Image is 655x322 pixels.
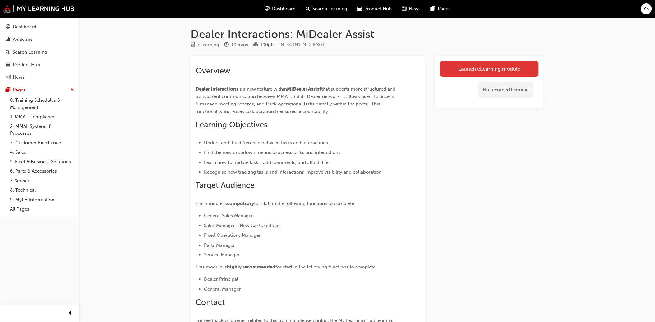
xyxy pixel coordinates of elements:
a: 1. MMAL Compliance [7,112,77,122]
a: All Pages [7,204,77,214]
span: that supports more structured and transparent communication between MMAL and its Dealer network. ... [196,86,397,114]
span: Learning Objectives [196,120,267,129]
span: car-icon [357,5,362,13]
a: Product Hub [2,59,77,71]
span: search-icon [306,5,310,13]
div: 100 pts [260,41,274,49]
a: Analytics [2,34,77,45]
h1: Dealer Interactions: MiDealer Assist [191,27,544,41]
span: Find the new dropdown menus to access tasks and interactions. [204,150,342,155]
span: Sales Manager - New Car/Used Car [204,223,280,228]
span: This module is [196,201,227,206]
a: 3. Customer Excellence [7,138,77,148]
a: search-iconSearch Learning [301,2,353,15]
span: Learning resource code [279,42,325,47]
span: learningResourceType_ELEARNING-icon [191,42,195,48]
span: Dealer Interactions [196,86,238,92]
span: Dealer Principal [204,276,238,282]
span: Dashboard [272,5,296,12]
span: news-icon [402,5,407,13]
a: car-iconProduct Hub [353,2,397,15]
a: Dashboard [2,21,77,33]
a: 0. Training Schedules & Management [7,96,77,112]
button: Pages [2,84,77,96]
div: Analytics [13,36,32,43]
div: No recorded learning [478,82,534,98]
span: chart-icon [6,37,10,43]
a: 8. Technical [7,185,77,195]
span: pages-icon [6,87,10,93]
div: News [13,74,25,81]
span: Fixed Operations Manager [204,232,261,238]
img: mmal [3,5,75,13]
span: This module is [196,264,227,270]
span: Pages [438,5,451,12]
div: 10 mins [231,41,248,49]
a: pages-iconPages [426,2,456,15]
a: Search Learning [2,46,77,58]
span: compulsory [227,201,254,206]
div: Search Learning [12,49,47,56]
span: guage-icon [6,24,10,30]
span: highly recommended [227,264,275,270]
a: news-iconNews [397,2,426,15]
a: News [2,72,77,83]
span: podium-icon [253,42,258,48]
span: search-icon [6,49,10,55]
a: Launch eLearning module [440,61,539,77]
span: General Manager [204,286,241,292]
span: up-icon [70,86,74,94]
span: Recognise how tracking tasks and interactions improve visibility and collaboration. [204,169,383,175]
button: YS [641,3,652,14]
a: 6. Parts & Accessories [7,166,77,176]
span: for staff in the following functions to complete: [254,201,355,206]
span: is a new feature within [238,86,287,92]
span: Contact [196,297,225,307]
div: Type [191,41,219,49]
div: Product Hub [13,61,40,68]
span: Overview [196,66,230,76]
div: Dashboard [13,23,36,30]
span: Search Learning [313,5,348,12]
span: pages-icon [431,5,436,13]
span: YS [644,5,649,12]
span: for staff in the following functions to complete: [275,264,377,270]
span: Service Manager [204,252,240,258]
span: Parts Manager [204,242,235,248]
div: Points [253,41,274,49]
span: News [409,5,421,12]
span: Understand the difference between tasks and interactions. [204,140,329,146]
a: 2. MMAL Systems & Processes [7,122,77,138]
div: Pages [13,86,25,94]
a: 5. Fleet & Business Solutions [7,157,77,167]
a: 7. Service [7,176,77,186]
a: 9. MyLH Information [7,195,77,205]
a: guage-iconDashboard [260,2,301,15]
span: MiDealer Assist [287,86,321,92]
div: eLearning [198,41,219,49]
button: DashboardAnalyticsSearch LearningProduct HubNews [2,20,77,84]
span: car-icon [6,62,10,68]
div: Duration [224,41,248,49]
span: prev-icon [68,310,73,317]
span: news-icon [6,75,10,80]
span: clock-icon [224,42,229,48]
a: 4. Sales [7,147,77,157]
span: guage-icon [265,5,270,13]
span: Learn how to update tasks, add comments, and attach files. [204,160,332,165]
span: General Sales Manager [204,213,253,218]
span: Target Audience [196,180,255,190]
span: Product Hub [365,5,392,12]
